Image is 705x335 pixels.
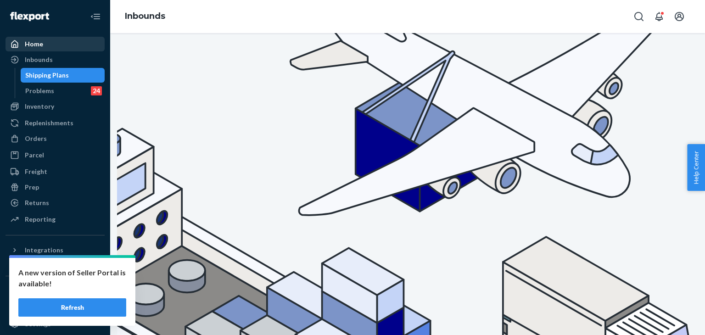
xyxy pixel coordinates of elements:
a: Add Integration [6,261,105,272]
a: Prep [6,180,105,195]
a: Freight [6,164,105,179]
a: Add Fast Tag [6,302,105,313]
div: Integrations [25,246,63,255]
div: Prep [25,183,39,192]
button: Open Search Box [630,7,648,26]
div: Replenishments [25,118,73,128]
button: Fast Tags [6,284,105,298]
div: Inbounds [25,55,53,64]
a: Problems24 [21,84,105,98]
a: Returns [6,195,105,210]
a: Inbounds [6,52,105,67]
a: Replenishments [6,116,105,130]
img: Flexport logo [10,12,49,21]
div: Returns [25,198,49,207]
div: Home [25,39,43,49]
a: Parcel [6,148,105,162]
a: Home [6,37,105,51]
div: Inventory [25,102,54,111]
button: Integrations [6,243,105,257]
button: Refresh [18,298,126,317]
ol: breadcrumbs [117,3,173,30]
button: Open account menu [670,7,688,26]
div: Reporting [25,215,56,224]
button: Help Center [687,144,705,191]
a: Inventory [6,99,105,114]
p: A new version of Seller Portal is available! [18,267,126,289]
a: Reporting [6,212,105,227]
div: Shipping Plans [25,71,69,80]
a: Shipping Plans [21,68,105,83]
a: Orders [6,131,105,146]
button: Open notifications [650,7,668,26]
div: Problems [25,86,54,95]
button: Close Navigation [86,7,105,26]
a: Settings [6,317,105,331]
div: Freight [25,167,47,176]
div: Parcel [25,151,44,160]
a: Inbounds [125,11,165,21]
div: 24 [91,86,102,95]
div: Orders [25,134,47,143]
